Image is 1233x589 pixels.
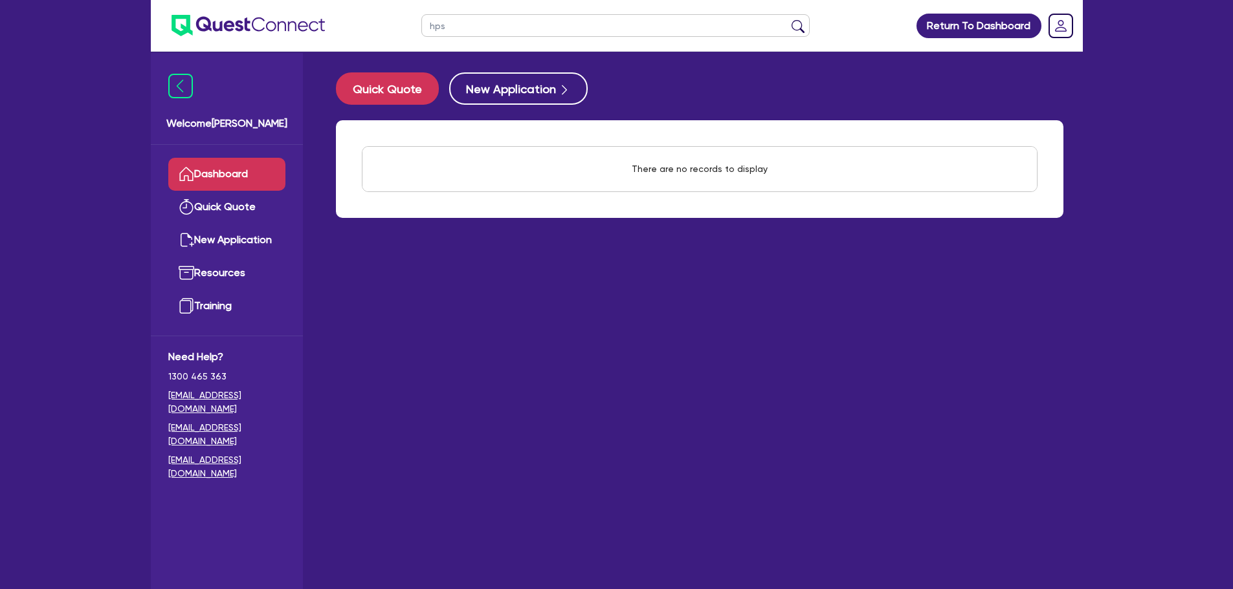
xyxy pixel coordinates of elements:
button: Quick Quote [336,72,439,105]
span: 1300 465 363 [168,370,285,383]
input: Search by name, application ID or mobile number... [421,14,810,37]
div: There are no records to display [616,147,783,191]
a: [EMAIL_ADDRESS][DOMAIN_NAME] [168,421,285,448]
a: Return To Dashboard [916,14,1041,38]
button: New Application [449,72,588,105]
a: [EMAIL_ADDRESS][DOMAIN_NAME] [168,389,285,416]
a: Quick Quote [336,72,449,105]
img: resources [179,265,194,281]
img: quick-quote [179,199,194,215]
a: New Application [168,224,285,257]
a: Training [168,290,285,323]
img: new-application [179,232,194,248]
a: Dropdown toggle [1044,9,1078,43]
a: Dashboard [168,158,285,191]
a: Resources [168,257,285,290]
img: training [179,298,194,314]
span: Welcome [PERSON_NAME] [166,116,287,131]
a: [EMAIL_ADDRESS][DOMAIN_NAME] [168,453,285,480]
a: Quick Quote [168,191,285,224]
img: icon-menu-close [168,74,193,98]
img: quest-connect-logo-blue [172,15,325,36]
span: Need Help? [168,349,285,365]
